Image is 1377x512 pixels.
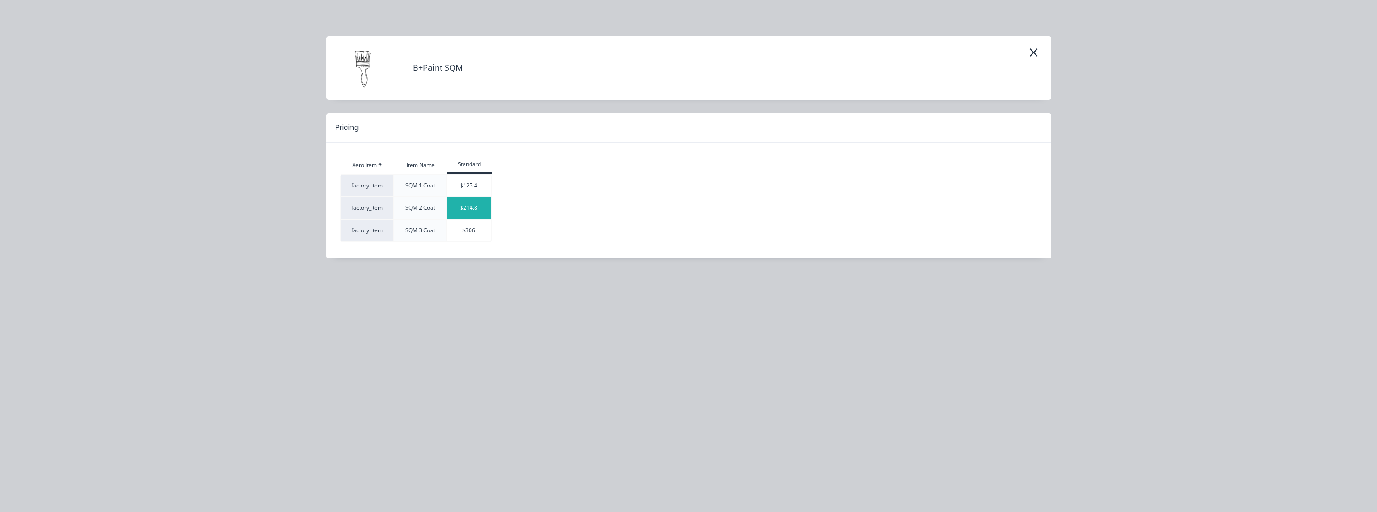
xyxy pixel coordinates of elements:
[394,182,446,190] div: SQM 1 Coat
[336,122,359,133] div: Pricing
[447,226,491,234] div: $306
[341,226,393,234] div: factory_item
[340,45,385,91] img: B+Paint SQM
[340,161,394,169] div: Xero Item #
[394,204,446,212] div: SQM 2 Coat
[447,204,491,212] div: $214.8
[399,59,463,77] h4: B+Paint SQM
[341,204,393,212] div: factory_item
[341,182,393,190] div: factory_item
[394,226,446,234] div: SQM 3 Coat
[447,160,492,168] div: Standard
[447,182,491,190] div: $125.4
[394,161,447,169] div: Item Name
